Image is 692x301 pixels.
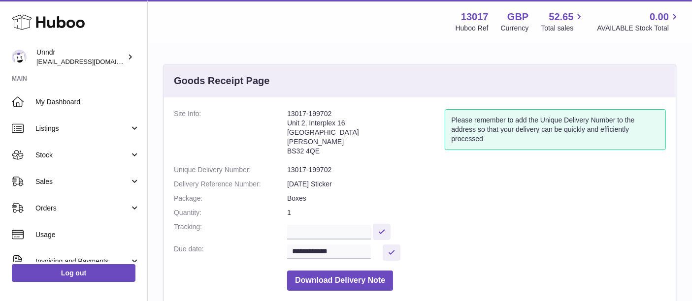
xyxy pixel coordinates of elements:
span: 0.00 [650,10,669,24]
dd: 13017-199702 [287,165,666,175]
div: Huboo Ref [456,24,489,33]
span: [EMAIL_ADDRESS][DOMAIN_NAME] [36,58,145,65]
dd: Boxes [287,194,666,203]
dt: Tracking: [174,222,287,240]
a: 52.65 Total sales [541,10,585,33]
dt: Package: [174,194,287,203]
span: My Dashboard [35,97,140,107]
dd: [DATE] Sticker [287,180,666,189]
address: 13017-199702 Unit 2, Interplex 16 [GEOGRAPHIC_DATA] [PERSON_NAME] BS32 4QE [287,109,445,160]
strong: 13017 [461,10,489,24]
span: 52.65 [549,10,573,24]
span: Stock [35,150,130,160]
span: Sales [35,177,130,186]
span: AVAILABLE Stock Total [597,24,680,33]
span: Listings [35,124,130,133]
strong: GBP [507,10,528,24]
div: Please remember to add the Unique Delivery Number to the address so that your delivery can be qui... [445,109,666,150]
div: Unndr [36,48,125,66]
span: Invoicing and Payments [35,257,130,266]
dt: Due date: [174,244,287,261]
img: internalAdmin-13017@internal.huboo.com [12,50,27,64]
span: Usage [35,230,140,240]
dt: Delivery Reference Number: [174,180,287,189]
a: 0.00 AVAILABLE Stock Total [597,10,680,33]
button: Download Delivery Note [287,271,393,291]
dt: Site Info: [174,109,287,160]
span: Orders [35,204,130,213]
dd: 1 [287,208,666,217]
h3: Goods Receipt Page [174,74,270,88]
dt: Quantity: [174,208,287,217]
a: Log out [12,264,135,282]
span: Total sales [541,24,585,33]
div: Currency [501,24,529,33]
dt: Unique Delivery Number: [174,165,287,175]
